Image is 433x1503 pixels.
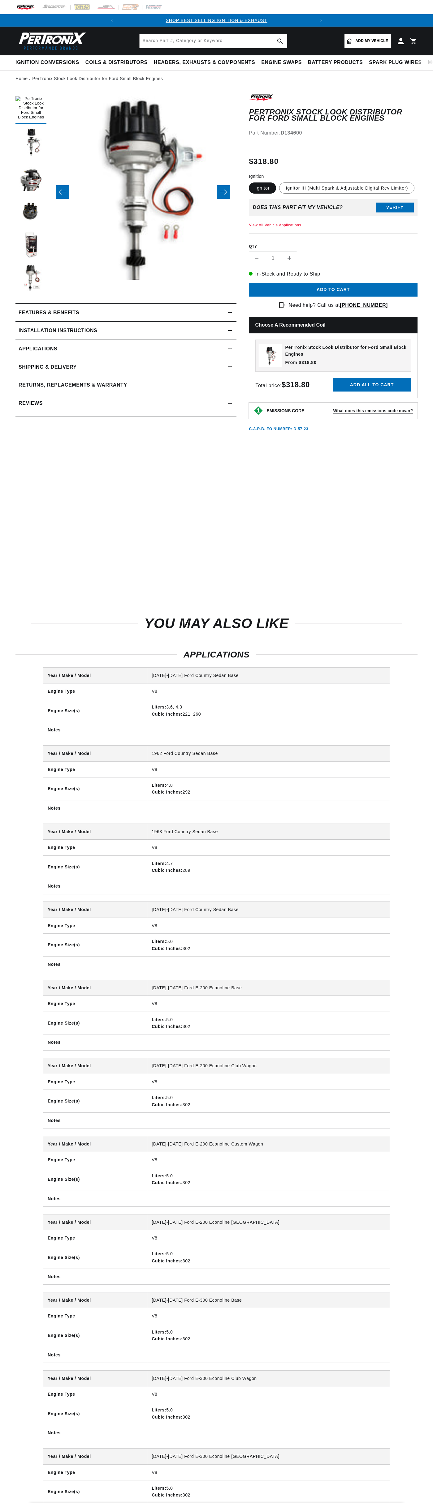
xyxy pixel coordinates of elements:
[19,309,79,317] h2: Features & Benefits
[43,824,147,840] th: Year / Make / Model
[43,878,147,894] th: Notes
[147,934,390,957] td: 5.0 302
[43,777,147,800] th: Engine Size(s)
[147,1371,390,1386] td: [DATE]-[DATE] Ford E-300 Econoline Club Wagon
[249,109,418,122] h1: PerTronix Stock Look Distributor for Ford Small Block Engines
[43,668,147,683] th: Year / Make / Model
[147,746,390,761] td: 1962 Ford Country Sedan Base
[43,1246,147,1269] th: Engine Size(s)
[43,1386,147,1402] th: Engine Type
[15,358,236,376] summary: Shipping & Delivery
[152,783,166,788] strong: Liters:
[43,1425,147,1441] th: Notes
[43,761,147,777] th: Engine Type
[15,93,46,124] button: Load image 1 in gallery view
[249,223,301,227] a: View All Vehicle Applications
[249,283,418,297] button: Add to cart
[43,855,147,878] th: Engine Size(s)
[152,1330,166,1334] strong: Liters:
[15,127,46,158] button: Load image 2 in gallery view
[15,161,46,192] button: Load image 3 in gallery view
[152,939,166,944] strong: Liters:
[147,1464,390,1480] td: V8
[85,59,148,66] span: Coils & Distributors
[43,1308,147,1324] th: Engine Type
[279,182,414,194] label: Ignitor III (Multi Spark & Adjustable Digital Rev Limiter)
[15,30,87,52] img: Pertronix
[217,185,230,199] button: Slide right
[152,1336,183,1341] strong: Cubic Inches:
[43,800,147,816] th: Notes
[266,408,413,413] button: EMISSIONS CODEWhat does this emissions code mean?
[43,746,147,761] th: Year / Make / Model
[340,302,388,308] a: [PHONE_NUMBER]
[43,1191,147,1206] th: Notes
[249,426,308,432] p: C.A.R.B. EO Number: D-57-23
[15,55,82,70] summary: Ignition Conversions
[152,1415,183,1419] strong: Cubic Inches:
[282,380,310,389] strong: $318.80
[43,1480,147,1503] th: Engine Size(s)
[43,1074,147,1090] th: Engine Type
[152,1173,166,1178] strong: Liters:
[266,408,304,413] strong: EMISSIONS CODE
[43,980,147,996] th: Year / Make / Model
[258,55,305,70] summary: Engine Swaps
[152,1017,166,1022] strong: Liters:
[43,1034,147,1050] th: Notes
[140,34,287,48] input: Search Part #, Category or Keyword
[15,651,418,658] h2: Applications
[147,1136,390,1152] td: [DATE]-[DATE] Ford E-200 Econoline Custom Wagon
[15,376,236,394] summary: Returns, Replacements & Warranty
[249,244,418,249] label: QTY
[147,1074,390,1090] td: V8
[43,996,147,1012] th: Engine Type
[147,1402,390,1425] td: 5.0 302
[152,1486,166,1491] strong: Liters:
[147,777,390,800] td: 4.8 292
[147,1324,390,1347] td: 5.0 302
[355,38,388,44] span: Add my vehicle
[344,34,391,48] a: Add my vehicle
[147,1292,390,1308] td: [DATE]-[DATE] Ford E-300 Econoline Base
[285,359,317,366] span: From $318.80
[118,17,315,24] div: 1 of 2
[147,1090,390,1113] td: 5.0 302
[43,1449,147,1464] th: Year / Make / Model
[147,918,390,933] td: V8
[152,1180,183,1185] strong: Cubic Inches:
[43,1058,147,1074] th: Year / Make / Model
[43,1464,147,1480] th: Engine Type
[366,55,425,70] summary: Spark Plug Wires
[43,902,147,918] th: Year / Make / Model
[147,1058,390,1074] td: [DATE]-[DATE] Ford E-200 Econoline Club Wagon
[152,861,166,866] strong: Liters:
[261,59,302,66] span: Engine Swaps
[147,1246,390,1269] td: 5.0 302
[43,1012,147,1034] th: Engine Size(s)
[19,399,43,407] h2: Reviews
[43,1168,147,1191] th: Engine Size(s)
[249,182,276,194] label: Ignitor
[147,1152,390,1168] td: V8
[147,824,390,840] td: 1963 Ford Country Sedan Base
[152,1407,166,1412] strong: Liters:
[249,270,418,278] p: In-Stock and Ready to Ship
[43,1347,147,1363] th: Notes
[43,1214,147,1230] th: Year / Make / Model
[273,34,287,48] button: Search Part #, Category or Keyword
[152,1102,183,1107] strong: Cubic Inches:
[56,185,69,199] button: Slide left
[147,1449,390,1464] td: [DATE]-[DATE] Ford E-300 Econoline [GEOGRAPHIC_DATA]
[43,683,147,699] th: Engine Type
[15,229,46,260] button: Load image 5 in gallery view
[147,668,390,683] td: [DATE]-[DATE] Ford Country Sedan Base
[255,383,310,388] span: Total price:
[147,902,390,918] td: [DATE]-[DATE] Ford Country Sedan Base
[249,173,264,180] legend: Ignition
[376,203,414,212] button: Verify
[288,301,388,309] p: Need help? Call us at
[43,1136,147,1152] th: Year / Make / Model
[15,59,79,66] span: Ignition Conversions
